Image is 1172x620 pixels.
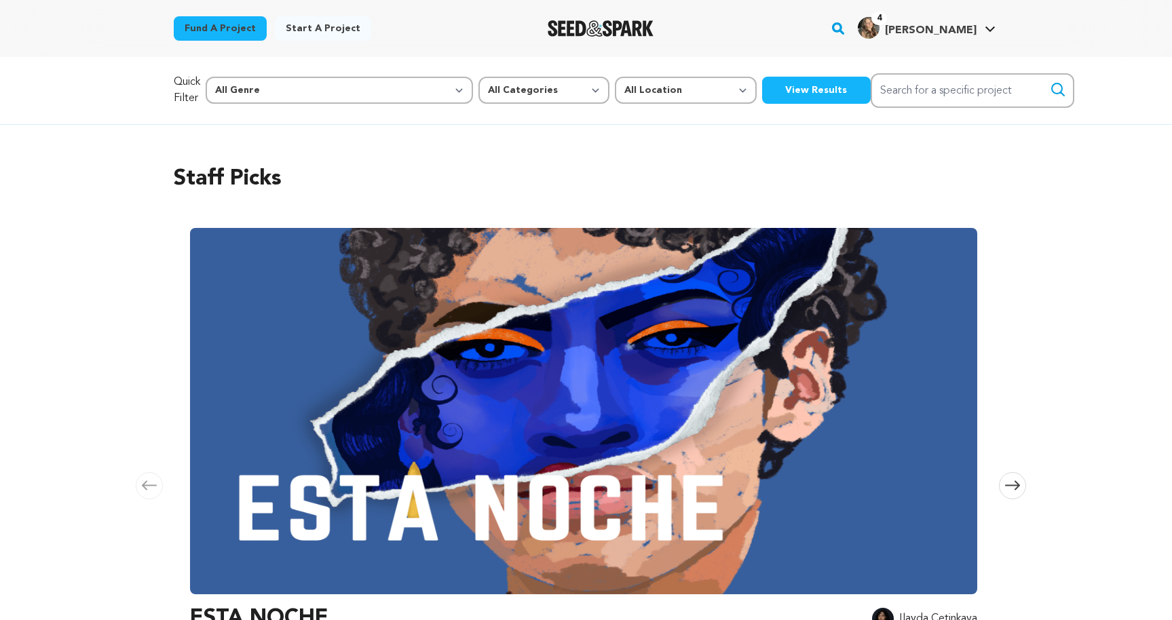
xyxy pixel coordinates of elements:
span: Bianca R.'s Profile [855,14,998,43]
span: [PERSON_NAME] [885,25,977,36]
a: Fund a project [174,16,267,41]
img: Seed&Spark Logo Dark Mode [548,20,654,37]
span: 4 [871,12,887,25]
a: Bianca R.'s Profile [855,14,998,39]
img: ESTA NOCHE image [190,228,977,594]
h2: Staff Picks [174,163,999,195]
img: 23614e14414220ff.png [858,17,880,39]
div: Bianca R.'s Profile [858,17,977,39]
a: Start a project [275,16,371,41]
button: View Results [762,77,871,104]
a: Seed&Spark Homepage [548,20,654,37]
p: Quick Filter [174,74,200,106]
input: Search for a specific project [871,73,1074,108]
